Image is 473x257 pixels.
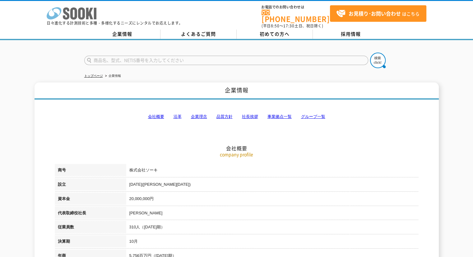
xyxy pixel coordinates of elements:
strong: お見積り･お問い合わせ [349,10,401,17]
a: グループ一覧 [301,114,325,119]
a: よくあるご質問 [160,30,237,39]
a: 会社概要 [148,114,164,119]
li: 企業情報 [104,73,121,79]
a: 企業理念 [191,114,207,119]
a: お見積り･お問い合わせはこちら [330,5,426,22]
td: [DATE]([PERSON_NAME][DATE]) [126,178,419,193]
a: 社長挨拶 [242,114,258,119]
td: 株式会社ソーキ [126,164,419,178]
td: 310人（[DATE]期） [126,221,419,235]
h2: 会社概要 [55,83,419,152]
td: 10月 [126,235,419,250]
p: 日々進化する計測技術と多種・多様化するニーズにレンタルでお応えします。 [47,21,183,25]
a: 品質方針 [216,114,233,119]
a: 企業情報 [84,30,160,39]
th: 設立 [55,178,126,193]
th: 代表取締役社長 [55,207,126,221]
td: [PERSON_NAME] [126,207,419,221]
span: お電話でのお問い合わせは [262,5,330,9]
p: company profile [55,151,419,158]
td: 20,000,000円 [126,193,419,207]
a: 初めての方へ [237,30,313,39]
h1: 企業情報 [35,82,439,100]
a: トップページ [84,74,103,77]
span: (平日 ～ 土日、祝日除く) [262,23,323,29]
th: 資本金 [55,193,126,207]
img: btn_search.png [370,53,386,68]
span: 初めての方へ [260,30,290,37]
a: 沿革 [174,114,182,119]
span: 17:30 [283,23,294,29]
a: 事業拠点一覧 [267,114,292,119]
th: 従業員数 [55,221,126,235]
input: 商品名、型式、NETIS番号を入力してください [84,56,368,65]
a: 採用情報 [313,30,389,39]
th: 決算期 [55,235,126,250]
a: [PHONE_NUMBER] [262,10,330,22]
th: 商号 [55,164,126,178]
span: はこちら [336,9,420,18]
span: 8:50 [271,23,280,29]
